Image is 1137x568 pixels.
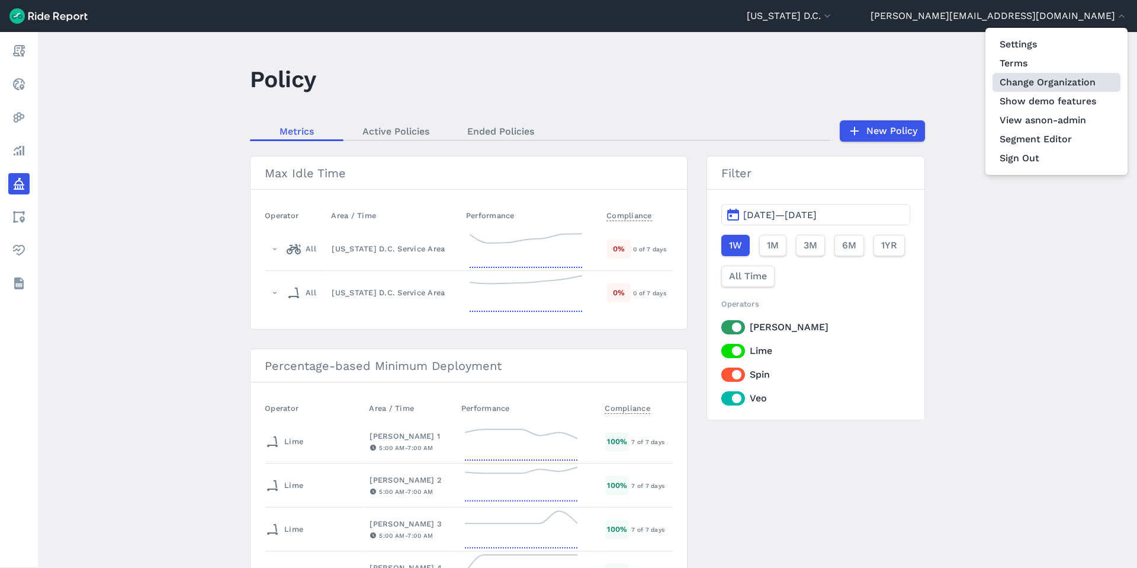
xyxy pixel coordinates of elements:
a: Terms [993,54,1120,73]
a: Segment Editor [993,130,1120,149]
button: View asnon-admin [993,111,1120,130]
button: Show demo features [993,92,1120,111]
button: Sign Out [993,149,1120,168]
a: Settings [993,35,1120,54]
a: Change Organization [993,73,1120,92]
